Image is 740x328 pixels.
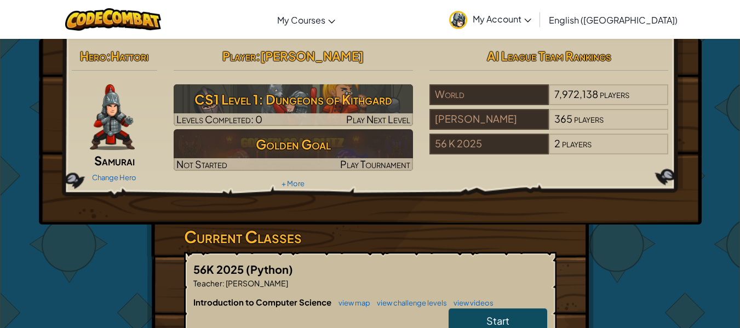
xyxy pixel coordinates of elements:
img: Golden Goal [174,129,413,171]
h3: CS1 Level 1: Dungeons of Kithgard [174,87,413,112]
div: 56 K 2025 [429,134,549,154]
span: My Account [473,13,531,25]
span: Play Tournament [340,158,410,170]
a: [PERSON_NAME]365players [429,119,669,132]
a: World7,972,138players [429,95,669,107]
div: World [429,84,549,105]
a: Change Hero [92,173,136,182]
span: Samurai [94,153,135,168]
span: 2 [554,137,560,149]
span: English ([GEOGRAPHIC_DATA]) [549,14,678,26]
img: CodeCombat logo [65,8,161,31]
div: [PERSON_NAME] [429,109,549,130]
span: 365 [554,112,572,125]
span: Levels Completed: 0 [176,113,262,125]
span: Start [486,314,509,327]
span: (Python) [246,262,293,276]
img: avatar [449,11,467,29]
span: Hero [80,48,106,64]
a: Golden GoalNot StartedPlay Tournament [174,129,413,171]
span: Not Started [176,158,227,170]
span: 56K 2025 [193,262,246,276]
span: My Courses [277,14,325,26]
a: English ([GEOGRAPHIC_DATA]) [543,5,683,34]
span: [PERSON_NAME] [225,278,288,288]
span: AI League Team Rankings [487,48,611,64]
a: view videos [448,298,494,307]
span: Player [222,48,256,64]
span: : [256,48,260,64]
h3: Current Classes [184,225,557,249]
a: view map [333,298,370,307]
span: players [562,137,592,149]
span: Play Next Level [346,113,410,125]
a: My Account [444,2,537,37]
span: Hattori [111,48,148,64]
img: CS1 Level 1: Dungeons of Kithgard [174,84,413,126]
span: players [574,112,604,125]
span: : [222,278,225,288]
a: 56 K 20252players [429,144,669,157]
span: : [106,48,111,64]
span: 7,972,138 [554,88,598,100]
a: + More [282,179,305,188]
span: Teacher [193,278,222,288]
h3: Golden Goal [174,132,413,157]
span: players [600,88,629,100]
a: Play Next Level [174,84,413,126]
a: My Courses [272,5,341,34]
a: view challenge levels [371,298,447,307]
span: Introduction to Computer Science [193,297,333,307]
img: samurai.pose.png [90,84,135,150]
span: [PERSON_NAME] [260,48,364,64]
